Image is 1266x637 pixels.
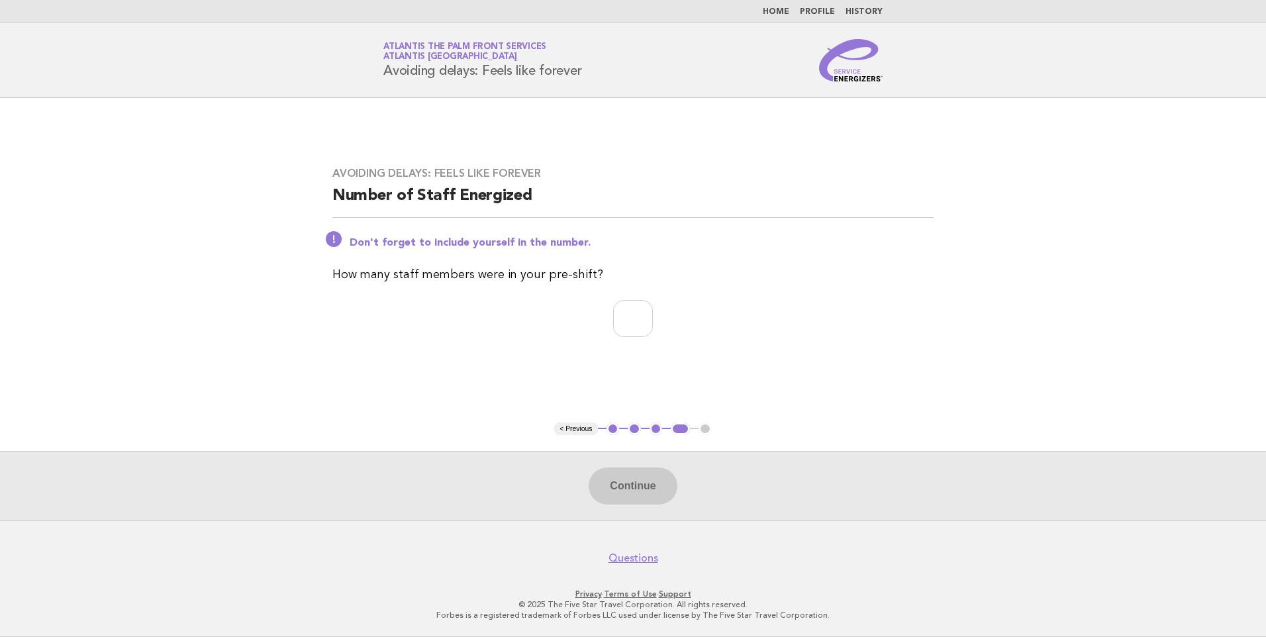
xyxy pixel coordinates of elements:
[800,8,835,16] a: Profile
[332,266,934,284] p: How many staff members were in your pre-shift?
[554,422,597,436] button: < Previous
[846,8,883,16] a: History
[763,8,789,16] a: Home
[332,167,934,180] h3: Avoiding delays: Feels like forever
[659,589,691,599] a: Support
[628,422,641,436] button: 2
[332,185,934,218] h2: Number of Staff Energized
[383,53,517,62] span: Atlantis [GEOGRAPHIC_DATA]
[607,422,620,436] button: 1
[228,589,1038,599] p: · ·
[819,39,883,81] img: Service Energizers
[228,599,1038,610] p: © 2025 The Five Star Travel Corporation. All rights reserved.
[650,422,663,436] button: 3
[350,236,934,250] p: Don't forget to include yourself in the number.
[228,610,1038,620] p: Forbes is a registered trademark of Forbes LLC used under license by The Five Star Travel Corpora...
[609,552,658,565] a: Questions
[383,43,581,77] h1: Avoiding delays: Feels like forever
[671,422,690,436] button: 4
[604,589,657,599] a: Terms of Use
[575,589,602,599] a: Privacy
[383,42,546,61] a: Atlantis The Palm Front ServicesAtlantis [GEOGRAPHIC_DATA]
